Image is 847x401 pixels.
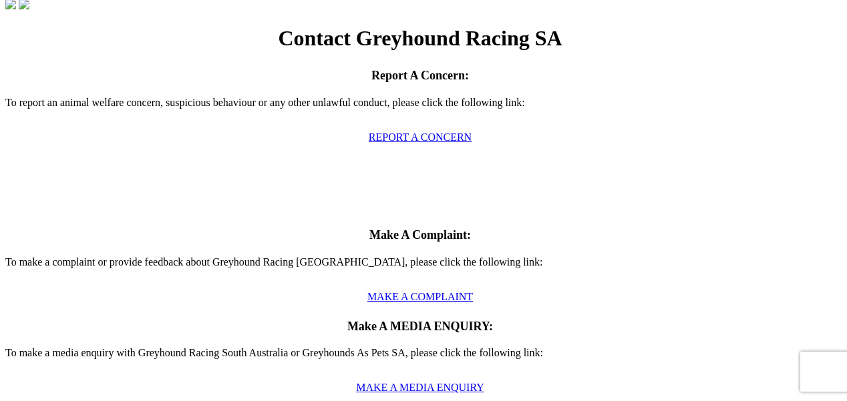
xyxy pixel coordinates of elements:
[5,347,835,371] p: To make a media enquiry with Greyhound Racing South Australia or Greyhounds As Pets SA, please cl...
[356,382,484,393] a: MAKE A MEDIA ENQUIRY
[5,256,835,280] p: To make a complaint or provide feedback about Greyhound Racing [GEOGRAPHIC_DATA], please click th...
[347,320,493,333] span: Make A MEDIA ENQUIRY:
[5,97,835,121] p: To report an animal welfare concern, suspicious behaviour or any other unlawful conduct, please c...
[371,69,469,82] span: Report A Concern:
[367,291,473,302] a: MAKE A COMPLAINT
[5,26,835,51] h1: Contact Greyhound Racing SA
[369,131,472,143] a: REPORT A CONCERN
[369,228,471,242] span: Make A Complaint:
